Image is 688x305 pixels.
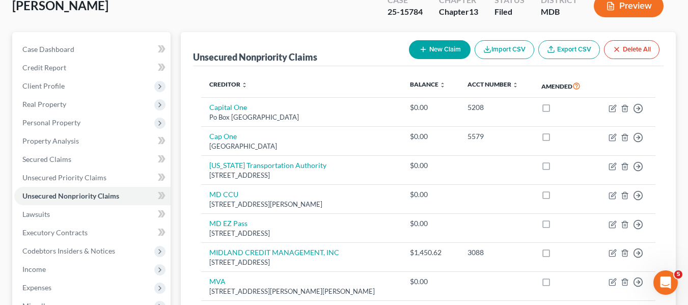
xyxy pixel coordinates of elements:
span: Client Profile [22,81,65,90]
a: Case Dashboard [14,40,171,59]
div: $0.00 [410,102,451,113]
div: $0.00 [410,189,451,200]
a: Balance unfold_more [410,80,446,88]
button: Import CSV [475,40,534,59]
i: unfold_more [512,82,518,88]
div: Po Box [GEOGRAPHIC_DATA] [209,113,394,122]
iframe: Intercom live chat [653,270,678,295]
span: Case Dashboard [22,45,74,53]
div: $0.00 [410,160,451,171]
div: MDB [541,6,577,18]
a: MD CCU [209,190,238,199]
span: 13 [469,7,478,16]
a: Creditor unfold_more [209,80,247,88]
div: [STREET_ADDRESS] [209,171,394,180]
a: Secured Claims [14,150,171,169]
span: Property Analysis [22,136,79,145]
span: Unsecured Priority Claims [22,173,106,182]
span: Personal Property [22,118,80,127]
a: Export CSV [538,40,600,59]
div: Chapter [439,6,478,18]
div: Unsecured Nonpriority Claims [193,51,317,63]
span: Credit Report [22,63,66,72]
span: Executory Contracts [22,228,88,237]
i: unfold_more [439,82,446,88]
span: Unsecured Nonpriority Claims [22,191,119,200]
div: $0.00 [410,276,451,287]
a: Capital One [209,103,247,112]
a: MD EZ Pass [209,219,247,228]
span: Expenses [22,283,51,292]
span: Income [22,265,46,273]
div: $0.00 [410,218,451,229]
button: New Claim [409,40,471,59]
button: Delete All [604,40,659,59]
a: Cap One [209,132,237,141]
div: 25-15784 [388,6,423,18]
a: Property Analysis [14,132,171,150]
i: unfold_more [241,82,247,88]
a: Credit Report [14,59,171,77]
div: 5579 [467,131,526,142]
div: Filed [494,6,525,18]
a: Acct Number unfold_more [467,80,518,88]
span: Real Property [22,100,66,108]
span: 5 [674,270,682,279]
a: Unsecured Nonpriority Claims [14,187,171,205]
div: 5208 [467,102,526,113]
div: [STREET_ADDRESS][PERSON_NAME][PERSON_NAME] [209,287,394,296]
span: Secured Claims [22,155,71,163]
a: Unsecured Priority Claims [14,169,171,187]
span: Codebtors Insiders & Notices [22,246,115,255]
div: $0.00 [410,131,451,142]
a: MVA [209,277,226,286]
div: [STREET_ADDRESS] [209,258,394,267]
th: Amended [533,74,594,98]
a: Lawsuits [14,205,171,224]
div: [STREET_ADDRESS] [209,229,394,238]
a: Executory Contracts [14,224,171,242]
span: Lawsuits [22,210,50,218]
div: 3088 [467,247,526,258]
a: MIDLAND CREDIT MANAGEMENT, INC [209,248,339,257]
div: $1,450.62 [410,247,451,258]
a: [US_STATE] Transportation Authority [209,161,326,170]
div: [STREET_ADDRESS][PERSON_NAME] [209,200,394,209]
div: [GEOGRAPHIC_DATA] [209,142,394,151]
